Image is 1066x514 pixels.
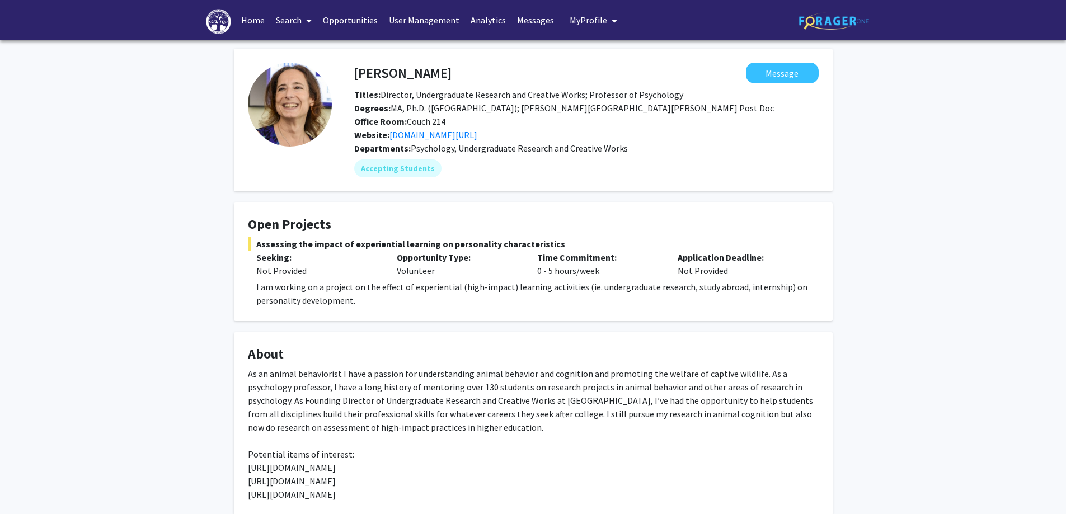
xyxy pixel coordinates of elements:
p: Time Commitment: [537,251,661,264]
div: Not Provided [669,251,810,277]
b: Titles: [354,89,381,100]
p: I am working on a project on the effect of experiential (high-impact) learning activities (ie. un... [256,280,819,307]
b: Website: [354,129,389,140]
span: Director, Undergraduate Research and Creative Works; Professor of Psychology [354,89,683,100]
h4: Open Projects [248,216,819,233]
a: Home [236,1,270,40]
p: Seeking: [256,251,380,264]
h4: [PERSON_NAME] [354,63,452,83]
h4: About [248,346,819,362]
mat-chip: Accepting Students [354,159,442,177]
button: Message Joanne Altman [746,63,819,83]
img: High Point University Logo [206,9,232,34]
div: 0 - 5 hours/week [529,251,669,277]
span: Assessing the impact of experiential learning on personality characteristics [248,237,819,251]
a: Analytics [465,1,511,40]
img: Profile Picture [248,63,332,147]
a: Opens in a new tab [389,129,477,140]
b: Office Room: [354,116,407,127]
b: Degrees: [354,102,391,114]
a: Opportunities [317,1,383,40]
div: Volunteer [388,251,529,277]
iframe: Chat [8,464,48,506]
a: Search [270,1,317,40]
div: As an animal behaviorist I have a passion for understanding animal behavior and cognition and pro... [248,367,819,501]
p: Opportunity Type: [397,251,520,264]
div: Not Provided [256,264,380,277]
img: ForagerOne Logo [799,12,869,30]
span: MA, Ph.D. ([GEOGRAPHIC_DATA]); [PERSON_NAME][GEOGRAPHIC_DATA][PERSON_NAME] Post Doc [354,102,774,114]
a: User Management [383,1,465,40]
span: Couch 214 [354,116,445,127]
p: Application Deadline: [678,251,801,264]
a: Messages [511,1,560,40]
b: Departments: [354,143,411,154]
span: Psychology, Undergraduate Research and Creative Works [411,143,628,154]
span: My Profile [570,15,607,26]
